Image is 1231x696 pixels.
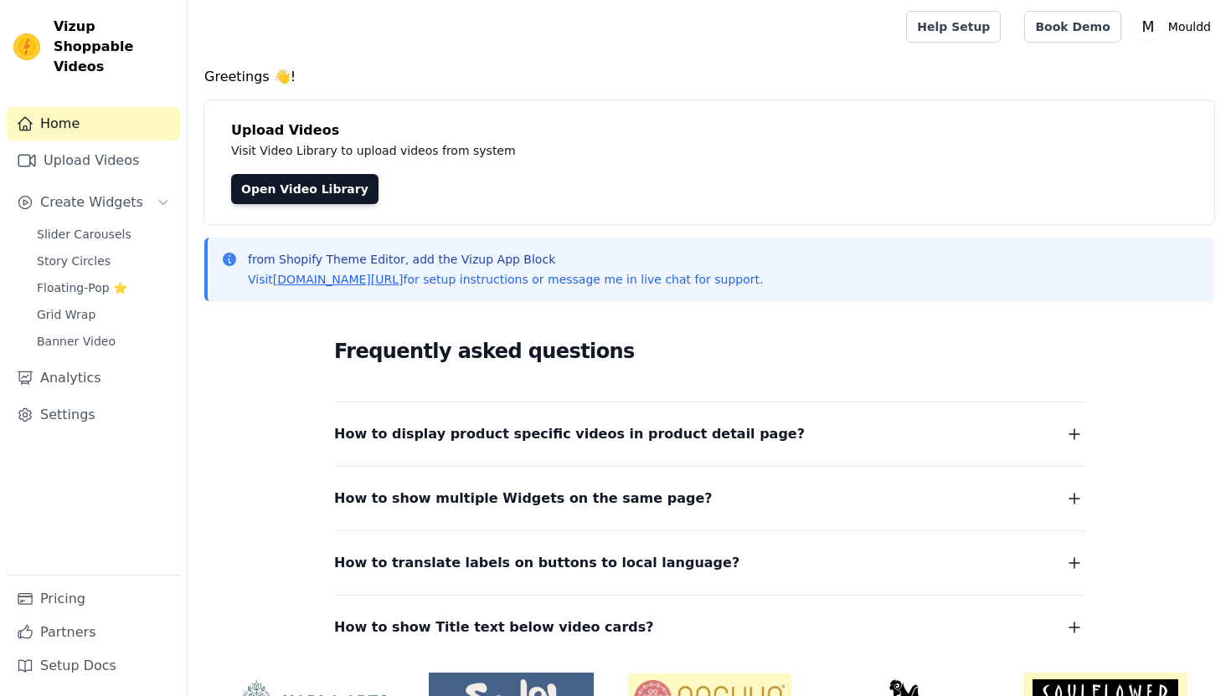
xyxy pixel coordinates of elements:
[7,186,180,219] button: Create Widgets
[1141,18,1154,35] text: M
[334,487,713,510] span: How to show multiple Widgets on the same page?
[248,271,763,288] p: Visit for setup instructions or message me in live chat for support.
[334,422,805,446] span: How to display product specific videos in product detail page?
[7,398,180,432] a: Settings
[7,616,180,649] a: Partners
[27,303,180,326] a: Grid Wrap
[231,141,981,161] p: Visit Video Library to upload videos from system
[334,551,739,575] span: How to translate labels on buttons to local language?
[248,251,763,268] p: from Shopify Theme Editor, add the Vizup App Block
[37,306,95,323] span: Grid Wrap
[334,616,654,639] span: How to show Title text below video cards?
[906,11,1001,43] a: Help Setup
[27,223,180,246] a: Slider Carousels
[37,253,111,269] span: Story Circles
[334,422,1084,446] button: How to display product specific videos in product detail page?
[7,107,180,141] a: Home
[37,226,131,243] span: Slider Carousels
[40,192,143,212] span: Create Widgets
[204,67,1214,87] h4: Greetings 👋!
[1024,11,1120,43] a: Book Demo
[1135,12,1218,42] button: M Mouldd
[7,582,180,616] a: Pricing
[7,649,180,683] a: Setup Docs
[7,144,180,177] a: Upload Videos
[54,17,173,77] span: Vizup Shoppable Videos
[231,174,379,204] a: Open Video Library
[37,279,127,296] span: Floating-Pop ⭐
[13,33,40,60] img: Vizup
[37,333,116,350] span: Banner Video
[1161,12,1218,42] p: Mouldd
[27,276,180,299] a: Floating-Pop ⭐
[334,616,1084,639] button: How to show Title text below video cards?
[7,361,180,395] a: Analytics
[27,330,180,353] a: Banner Video
[334,335,1084,368] h2: Frequently asked questions
[273,273,404,286] a: [DOMAIN_NAME][URL]
[27,249,180,273] a: Story Circles
[231,120,1187,141] h4: Upload Videos
[334,551,1084,575] button: How to translate labels on buttons to local language?
[334,487,1084,510] button: How to show multiple Widgets on the same page?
